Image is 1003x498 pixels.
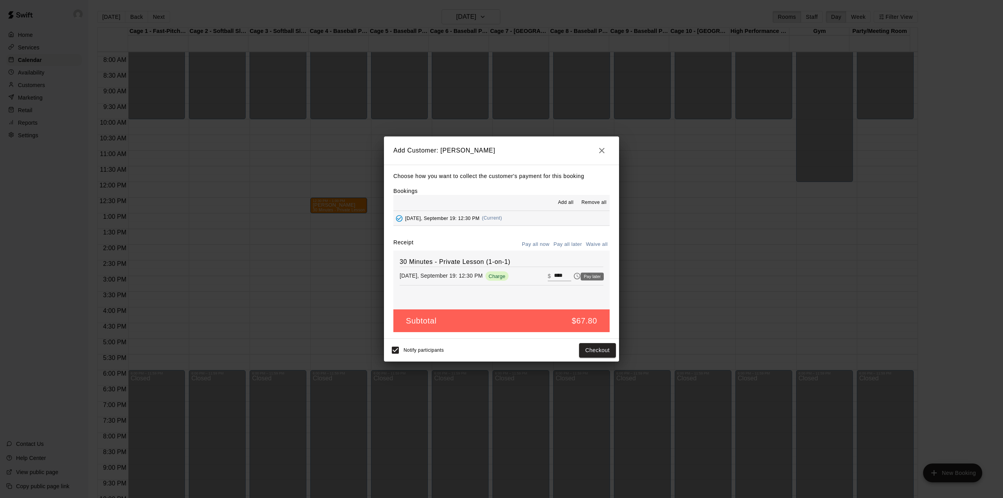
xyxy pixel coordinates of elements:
button: Remove all [578,196,610,209]
div: Pay later [581,273,604,280]
span: Remove all [581,199,607,207]
h2: Add Customer: [PERSON_NAME] [384,136,619,165]
span: Pay later [571,272,583,279]
p: Choose how you want to collect the customer's payment for this booking [393,171,610,181]
button: Remove [595,270,607,282]
button: Waive all [584,238,610,251]
button: Checkout [579,343,616,358]
button: Add all [553,196,578,209]
span: (Current) [482,215,502,221]
h5: Subtotal [406,316,436,326]
p: $ [548,272,551,280]
label: Receipt [393,238,413,251]
button: Added - Collect Payment [393,213,405,224]
span: Charge [485,273,509,279]
span: Add all [558,199,574,207]
label: Bookings [393,188,418,194]
span: [DATE], September 19: 12:30 PM [405,215,480,221]
button: Pay all now [520,238,552,251]
h5: $67.80 [572,316,597,326]
button: Added - Collect Payment[DATE], September 19: 12:30 PM(Current) [393,211,610,225]
h6: 30 Minutes - Private Lesson (1-on-1) [400,257,603,267]
button: Pay all later [552,238,584,251]
p: [DATE], September 19: 12:30 PM [400,272,483,280]
span: Notify participants [404,348,444,353]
